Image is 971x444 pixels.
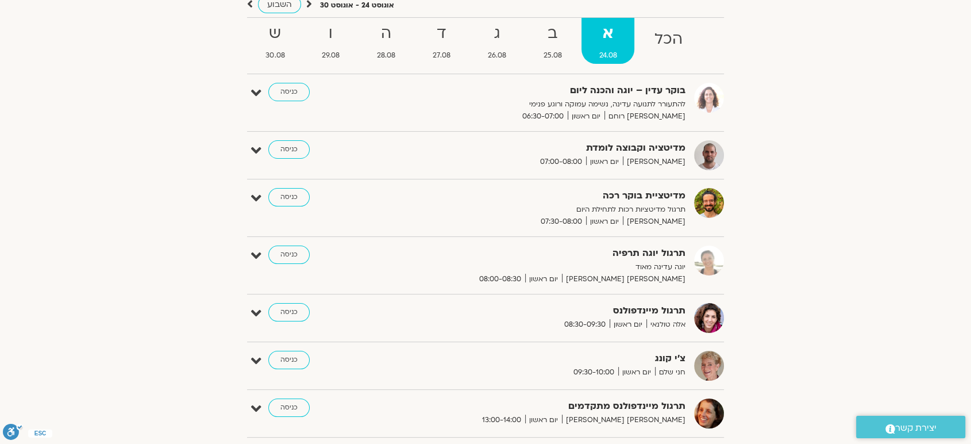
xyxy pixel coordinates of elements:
[360,21,413,47] strong: ה
[268,303,310,321] a: כניסה
[525,414,562,426] span: יום ראשון
[404,204,685,216] p: תרגול מדיטציות רכות לתחילת היום
[569,366,618,378] span: 09:30-10:00
[526,21,579,47] strong: ב
[478,414,525,426] span: 13:00-14:00
[404,351,685,366] strong: צ'י קונג
[623,156,685,168] span: [PERSON_NAME]
[404,98,685,110] p: להתעורר לתנועה עדינה, נשימה עמוקה ורוגע פנימי
[618,366,655,378] span: יום ראשון
[581,49,634,62] span: 24.08
[471,18,524,64] a: ג26.08
[586,156,623,168] span: יום ראשון
[655,366,685,378] span: חני שלם
[248,18,302,64] a: ש30.08
[560,319,610,331] span: 08:30-09:30
[526,49,579,62] span: 25.08
[581,18,634,64] a: א24.08
[404,303,685,319] strong: תרגול מיינדפולנס
[526,18,579,64] a: ב25.08
[404,83,685,98] strong: בוקר עדין – יוגה והכנה ליום
[856,416,965,438] a: יצירת קשר
[623,216,685,228] span: [PERSON_NAME]
[268,351,310,369] a: כניסה
[646,319,685,331] span: אלה טולנאי
[637,26,700,52] strong: הכל
[305,21,357,47] strong: ו
[610,319,646,331] span: יום ראשון
[404,261,685,273] p: יוגה עדינה מאוד
[604,110,685,123] span: [PERSON_NAME] רוחם
[581,21,634,47] strong: א
[537,216,586,228] span: 07:30-08:00
[404,140,685,156] strong: מדיטציה וקבוצה לומדת
[360,49,413,62] span: 28.08
[360,18,413,64] a: ה28.08
[268,246,310,264] a: כניסה
[305,18,357,64] a: ו29.08
[536,156,586,168] span: 07:00-08:00
[471,21,524,47] strong: ג
[471,49,524,62] span: 26.08
[268,399,310,417] a: כניסה
[568,110,604,123] span: יום ראשון
[268,188,310,206] a: כניסה
[518,110,568,123] span: 06:30-07:00
[404,399,685,414] strong: תרגול מיינדפולנס מתקדמים
[404,188,685,204] strong: מדיטציית בוקר רכה
[525,273,562,285] span: יום ראשון
[637,18,700,64] a: הכל
[248,49,302,62] span: 30.08
[305,49,357,62] span: 29.08
[562,273,685,285] span: [PERSON_NAME] [PERSON_NAME]
[415,18,468,64] a: ד27.08
[475,273,525,285] span: 08:00-08:30
[404,246,685,261] strong: תרגול יוגה תרפיה
[415,49,468,62] span: 27.08
[268,140,310,159] a: כניסה
[248,21,302,47] strong: ש
[562,414,685,426] span: [PERSON_NAME] [PERSON_NAME]
[895,420,937,436] span: יצירת קשר
[586,216,623,228] span: יום ראשון
[415,21,468,47] strong: ד
[268,83,310,101] a: כניסה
